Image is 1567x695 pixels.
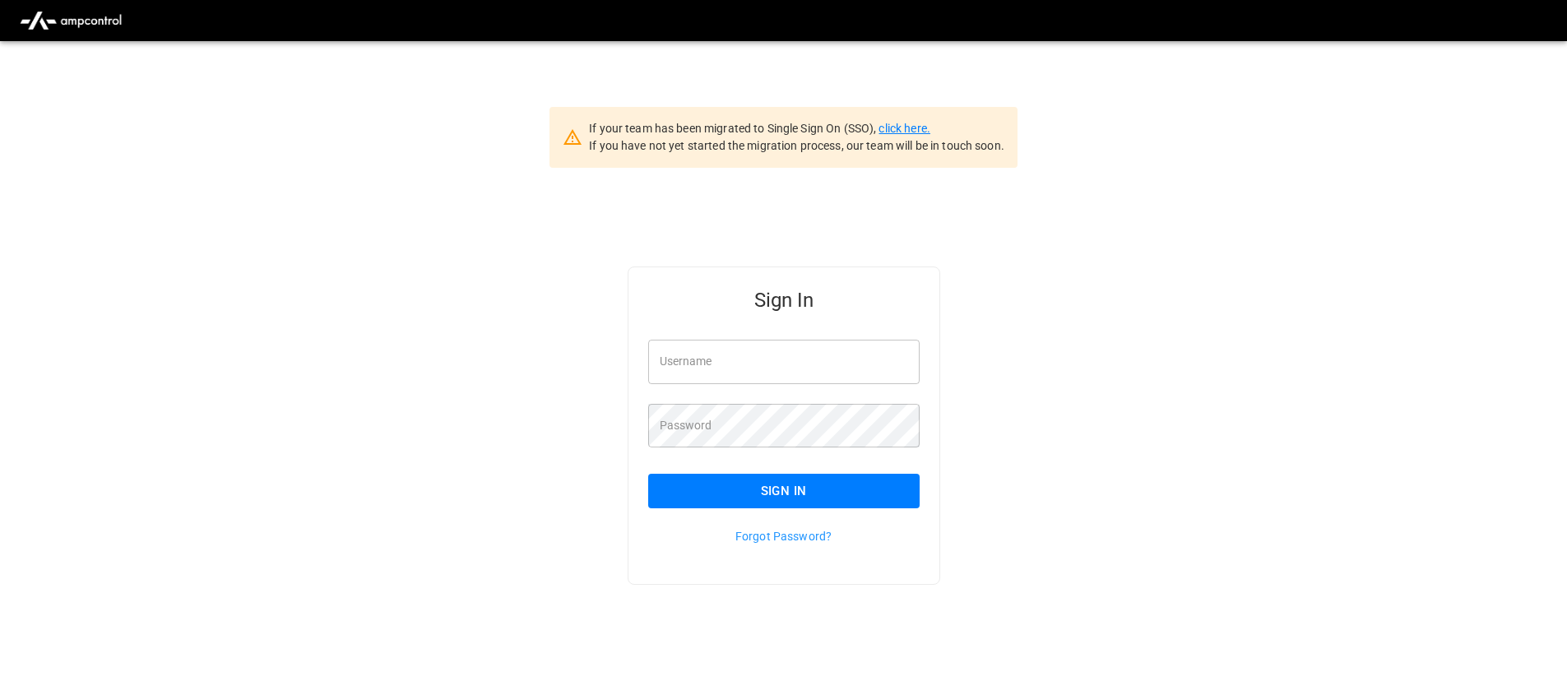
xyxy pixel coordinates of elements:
[648,528,920,544] p: Forgot Password?
[879,122,930,135] a: click here.
[589,139,1004,152] span: If you have not yet started the migration process, our team will be in touch soon.
[13,5,128,36] img: ampcontrol.io logo
[589,122,879,135] span: If your team has been migrated to Single Sign On (SSO),
[648,474,920,508] button: Sign In
[648,287,920,313] h5: Sign In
